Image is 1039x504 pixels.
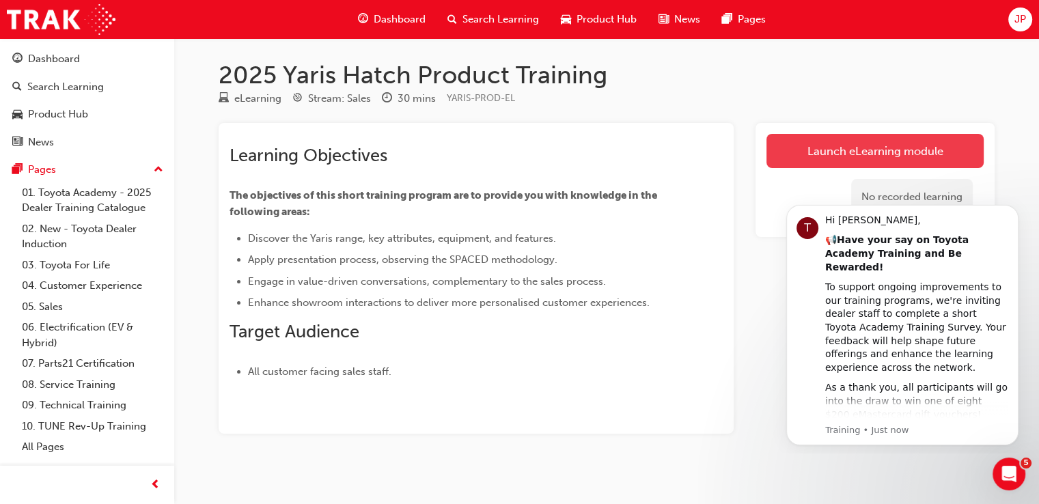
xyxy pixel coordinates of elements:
div: Type [219,90,281,107]
a: 09. Technical Training [16,395,169,416]
div: Product Hub [28,107,88,122]
iframe: Intercom live chat [993,458,1025,490]
a: news-iconNews [648,5,711,33]
div: No recorded learning [851,179,973,215]
span: Discover the Yaris range, key attributes, equipment, and features. [248,232,556,244]
span: guage-icon [12,53,23,66]
a: All Pages [16,436,169,458]
span: News [674,12,700,27]
span: Apply presentation process, observing the SPACED methodology. [248,253,557,266]
span: up-icon [154,161,163,179]
div: News [28,135,54,150]
h1: 2025 Yaris Hatch Product Training [219,60,995,90]
span: Product Hub [577,12,637,27]
span: Pages [738,12,766,27]
a: 03. Toyota For Life [16,255,169,276]
span: search-icon [447,11,457,28]
button: Pages [5,157,169,182]
span: Enhance showroom interactions to deliver more personalised customer experiences. [248,296,650,309]
span: The objectives of this short training program are to provide you with knowledge in the following ... [230,189,659,218]
span: guage-icon [358,11,368,28]
span: Learning Objectives [230,145,387,166]
span: car-icon [561,11,571,28]
div: Duration [382,90,436,107]
span: Search Learning [462,12,539,27]
div: Stream [292,90,371,107]
a: Dashboard [5,46,169,72]
a: 01. Toyota Academy - 2025 Dealer Training Catalogue [16,182,169,219]
a: search-iconSearch Learning [437,5,550,33]
a: News [5,130,169,155]
span: target-icon [292,93,303,105]
div: Stream: Sales [308,91,371,107]
span: search-icon [12,81,22,94]
span: clock-icon [382,93,392,105]
a: car-iconProduct Hub [550,5,648,33]
span: JP [1014,12,1026,27]
span: Target Audience [230,321,359,342]
div: eLearning [234,91,281,107]
span: learningResourceType_ELEARNING-icon [219,93,229,105]
a: 08. Service Training [16,374,169,395]
button: DashboardSearch LearningProduct HubNews [5,44,169,157]
a: 04. Customer Experience [16,275,169,296]
img: Trak [7,4,115,35]
span: news-icon [659,11,669,28]
a: pages-iconPages [711,5,777,33]
div: 30 mins [398,91,436,107]
span: 5 [1021,458,1031,468]
a: guage-iconDashboard [347,5,437,33]
span: Dashboard [374,12,426,27]
div: Dashboard [28,51,80,67]
span: pages-icon [722,11,732,28]
a: 07. Parts21 Certification [16,353,169,374]
span: news-icon [12,137,23,149]
span: All customer facing sales staff. [248,365,391,378]
span: prev-icon [150,477,161,494]
a: 05. Sales [16,296,169,318]
a: Search Learning [5,74,169,100]
a: 10. TUNE Rev-Up Training [16,416,169,437]
a: 06. Electrification (EV & Hybrid) [16,317,169,353]
span: Engage in value-driven conversations, complementary to the sales process. [248,275,606,288]
div: Pages [28,162,56,178]
span: Learning resource code [447,92,515,104]
a: Launch eLearning module [766,134,984,168]
span: car-icon [12,109,23,121]
button: JP [1008,8,1032,31]
a: Product Hub [5,102,169,127]
div: Search Learning [27,79,104,95]
iframe: Intercom notifications message [766,193,1039,453]
span: pages-icon [12,164,23,176]
a: 02. New - Toyota Dealer Induction [16,219,169,255]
